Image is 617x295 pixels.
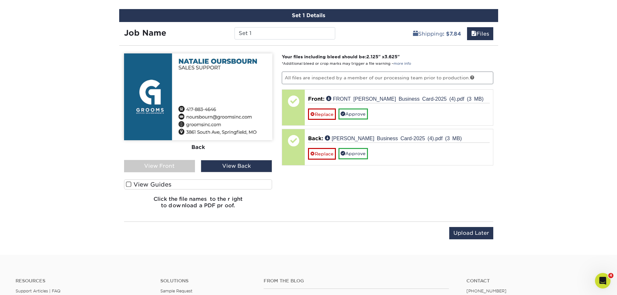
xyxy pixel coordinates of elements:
[308,108,336,120] a: Replace
[160,289,192,293] a: Sample Request
[409,27,465,40] a: Shipping: $7.84
[338,108,368,119] a: Approve
[384,54,397,59] span: 3.625
[124,179,272,189] label: View Guides
[124,160,195,172] div: View Front
[16,278,151,284] h4: Resources
[449,227,493,239] input: Upload Later
[308,135,323,142] span: Back:
[595,273,611,289] iframe: Intercom live chat
[325,135,462,141] a: [PERSON_NAME] Business Card-2025 (4).pdf (3 MB)
[119,9,498,22] div: Set 1 Details
[471,31,476,37] span: files
[366,54,378,59] span: 2.125
[264,278,449,284] h4: From the Blog
[338,148,368,159] a: Approve
[124,140,272,154] div: Back
[308,96,325,102] span: Front:
[466,289,507,293] a: [PHONE_NUMBER]
[308,148,336,159] a: Replace
[413,31,418,37] span: shipping
[282,62,411,66] small: *Additional bleed or crop marks may trigger a file warning –
[326,96,484,101] a: FRONT [PERSON_NAME] Business Card-2025 (4).pdf (3 MB)
[282,54,400,59] strong: Your files including bleed should be: " x "
[16,289,61,293] a: Support Articles | FAQ
[466,278,601,284] a: Contact
[234,27,335,40] input: Enter a job name
[282,72,493,84] p: All files are inspected by a member of our processing team prior to production.
[467,27,493,40] a: Files
[201,160,272,172] div: View Back
[608,273,613,278] span: 4
[124,28,166,38] strong: Job Name
[124,196,272,213] h6: Click the file names to the right to download a PDF proof.
[160,278,254,284] h4: Solutions
[443,31,461,37] b: : $7.84
[394,62,411,66] a: more info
